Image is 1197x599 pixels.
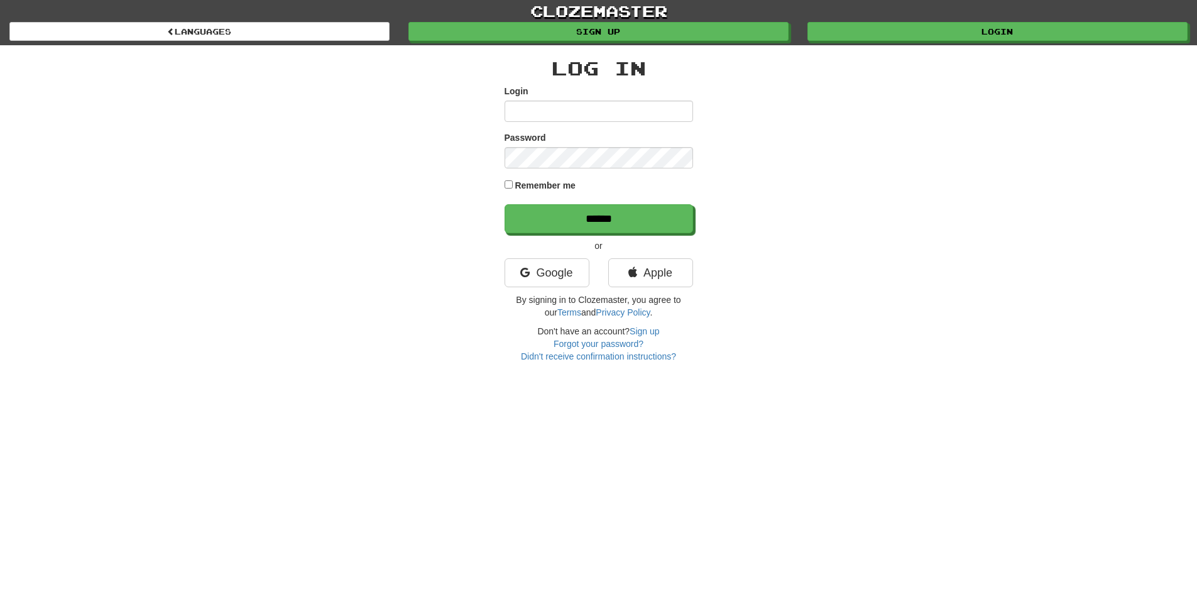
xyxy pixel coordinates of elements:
p: or [505,239,693,252]
p: By signing in to Clozemaster, you agree to our and . [505,294,693,319]
a: Sign up [408,22,789,41]
a: Login [807,22,1188,41]
label: Remember me [515,179,576,192]
div: Don't have an account? [505,325,693,363]
a: Apple [608,258,693,287]
a: Forgot your password? [554,339,643,349]
a: Terms [557,307,581,317]
h2: Log In [505,58,693,79]
a: Privacy Policy [596,307,650,317]
a: Sign up [630,326,659,336]
label: Login [505,85,528,97]
label: Password [505,131,546,144]
a: Didn't receive confirmation instructions? [521,351,676,361]
a: Google [505,258,589,287]
a: Languages [9,22,390,41]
